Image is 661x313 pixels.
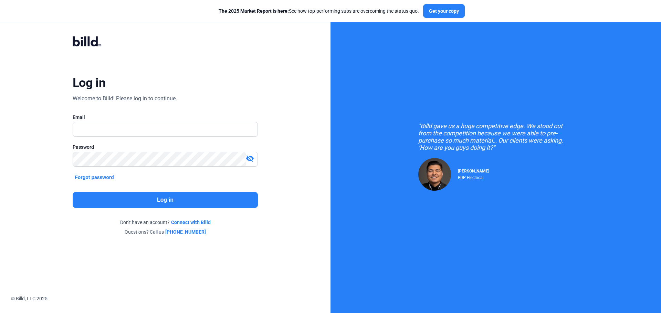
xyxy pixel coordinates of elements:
button: Log in [73,192,258,208]
button: Get your copy [423,4,465,18]
mat-icon: visibility_off [246,154,254,163]
div: Password [73,144,258,150]
div: Email [73,114,258,121]
div: Log in [73,75,105,90]
div: See how top-performing subs are overcoming the status quo. [219,8,419,14]
div: Questions? Call us [73,228,258,235]
div: "Billd gave us a huge competitive edge. We stood out from the competition because we were able to... [418,122,573,151]
span: The 2025 Market Report is here: [219,8,289,14]
button: Forgot password [73,174,116,181]
a: Connect with Billd [171,219,211,226]
div: Welcome to Billd! Please log in to continue. [73,94,177,103]
img: Raul Pacheco [418,158,451,191]
a: [PHONE_NUMBER] [165,228,206,235]
div: RDP Electrical [458,174,489,180]
span: [PERSON_NAME] [458,169,489,174]
div: Don't have an account? [73,219,258,226]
